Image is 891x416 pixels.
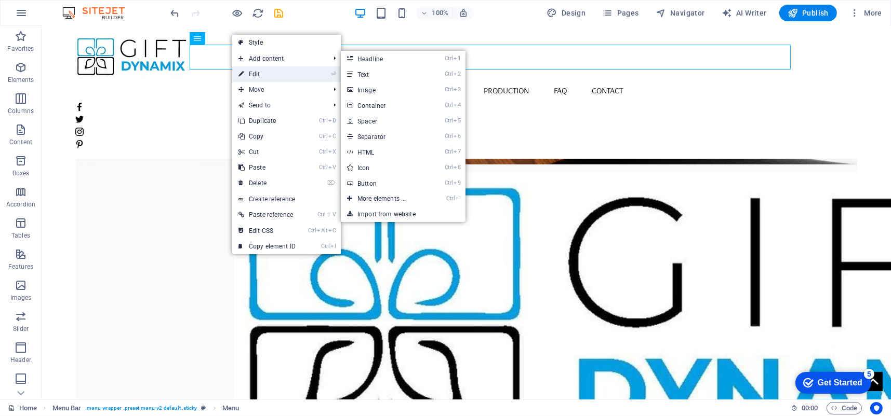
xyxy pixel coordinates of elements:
h6: Session time [791,402,818,414]
a: Ctrl⏎More elements ... [341,191,427,206]
i: 9 [454,179,461,186]
i: V [328,164,336,171]
p: Header [10,356,31,364]
p: Favorites [7,45,34,53]
a: CtrlCCopy [232,129,302,144]
a: CtrlICopy element ID [232,239,302,254]
i: ⇧ [327,211,331,218]
a: Ctrl8Icon [341,160,427,175]
i: ⏎ [456,195,460,202]
i: 5 [454,117,461,124]
a: Import from website [341,206,466,222]
span: Code [831,402,857,414]
i: I [330,243,336,249]
a: Ctrl6Separator [341,129,427,144]
i: Ctrl [321,243,329,249]
i: Ctrl [445,148,453,155]
button: Usercentrics [870,402,883,414]
i: ⌦ [327,179,336,186]
i: D [328,117,336,124]
i: Ctrl [319,148,327,155]
i: Ctrl [445,71,453,77]
i: V [333,211,336,218]
i: C [328,227,336,234]
i: 3 [454,86,461,93]
i: Ctrl [445,179,453,186]
a: Ctrl2Text [341,66,427,82]
p: Elements [8,76,34,84]
i: Ctrl [445,102,453,108]
a: CtrlXCut [232,144,302,160]
a: Ctrl4Container [341,98,427,113]
a: Ctrl9Button [341,175,427,191]
span: Move [232,82,325,98]
i: Ctrl [445,55,453,62]
span: 00 00 [802,402,818,414]
button: More [845,5,886,21]
i: 7 [454,148,461,155]
i: 2 [454,71,461,77]
a: CtrlVPaste [232,160,302,175]
i: Ctrl [447,195,455,202]
i: ⏎ [331,71,336,77]
span: Click to select. Double-click to edit [52,402,82,414]
button: Code [827,402,862,414]
p: Tables [11,231,30,240]
a: Send to [232,98,325,113]
a: ⏎Edit [232,66,302,82]
i: Ctrl [319,117,327,124]
a: Ctrl3Image [341,82,427,98]
a: Style [232,35,341,50]
i: 4 [454,102,461,108]
i: X [328,148,336,155]
a: Click to cancel selection. Double-click to open Pages [8,402,37,414]
a: CtrlDDuplicate [232,113,302,129]
a: Create reference [232,191,341,207]
i: Ctrl [445,86,453,93]
i: C [328,133,336,140]
p: Columns [8,107,34,115]
i: Ctrl [319,133,327,140]
i: Ctrl [319,164,327,171]
p: Content [9,138,32,146]
i: Alt [317,227,327,234]
i: Ctrl [317,211,326,218]
a: Ctrl⇧VPaste reference [232,207,302,223]
i: 8 [454,164,461,171]
a: Ctrl7HTML [341,144,427,160]
a: Ctrl1Headline [341,51,427,66]
div: Get Started 5 items remaining, 0% complete [8,5,84,27]
i: Ctrl [445,133,453,140]
i: 1 [454,55,461,62]
i: Ctrl [445,117,453,124]
span: . menu-wrapper .preset-menu-v2-default .sticky [85,402,197,414]
iframe: To enrich screen reader interactions, please activate Accessibility in Grammarly extension settings [42,26,891,399]
div: 5 [77,2,87,12]
span: Click to select. Double-click to edit [222,402,239,414]
i: Ctrl [445,164,453,171]
p: Accordion [6,200,35,209]
a: ⌦Delete [232,175,302,191]
span: More [849,8,882,18]
nav: breadcrumb [52,402,240,414]
span: : [809,404,810,412]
